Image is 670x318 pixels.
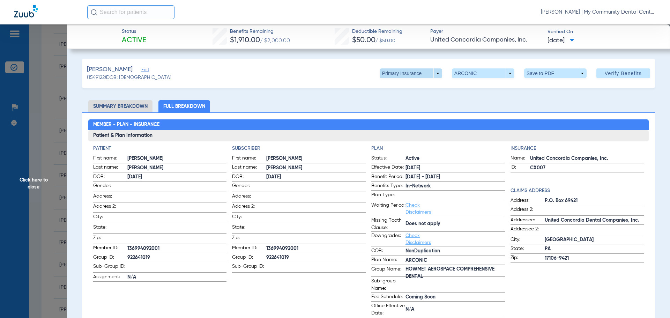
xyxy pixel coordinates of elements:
[530,164,644,172] span: CX007
[93,224,127,233] span: State:
[87,5,174,19] input: Search for patients
[232,244,266,253] span: Member ID:
[232,263,266,272] span: Sub-Group ID:
[371,247,405,256] span: COB:
[158,100,210,112] li: Full Breakdown
[232,164,266,172] span: Last name:
[93,273,127,282] span: Assignment:
[511,145,644,152] app-breakdown-title: Insurance
[380,68,442,78] button: Primary Insurance
[266,164,366,172] span: [PERSON_NAME]
[266,173,366,181] span: [DATE]
[371,256,405,265] span: Plan Name:
[452,68,514,78] button: ARCONIC
[127,254,227,261] span: 922641019
[232,193,266,202] span: Address:
[127,164,227,172] span: [PERSON_NAME]
[548,36,574,45] span: [DATE]
[127,155,227,162] span: [PERSON_NAME]
[605,71,642,76] span: Verify Benefits
[232,203,266,212] span: Address 2:
[405,203,431,215] a: Check Disclaimers
[511,245,545,253] span: State:
[371,278,405,292] span: Sub-group Name:
[127,245,227,252] span: 136994092001
[232,182,266,192] span: Gender:
[545,236,644,244] span: [GEOGRAPHIC_DATA]
[14,5,38,17] img: Zuub Logo
[93,203,127,212] span: Address 2:
[541,9,656,16] span: [PERSON_NAME] | My Community Dental Centers
[232,145,366,152] h4: Subscriber
[430,28,542,35] span: Payer
[93,193,127,202] span: Address:
[93,164,127,172] span: Last name:
[405,247,505,255] span: NonDuplication
[371,164,405,172] span: Effective Date:
[511,197,545,205] span: Address:
[232,213,266,223] span: City:
[635,284,670,318] iframe: Chat Widget
[511,236,545,244] span: City:
[375,38,395,43] span: / $50.00
[405,306,505,313] span: N/A
[545,217,644,224] span: United Concordia Dental Companies, Inc.
[232,173,266,182] span: DOB:
[511,254,545,262] span: Zip:
[232,155,266,163] span: First name:
[405,183,505,190] span: In-Network
[371,293,405,302] span: Fee Schedule:
[371,182,405,191] span: Benefits Type:
[93,155,127,163] span: First name:
[232,254,266,262] span: Group ID:
[93,173,127,182] span: DOB:
[524,68,587,78] button: Save to PDF
[371,173,405,182] span: Benefit Period:
[91,9,97,15] img: Search Icon
[371,191,405,201] span: Plan Type:
[230,28,290,35] span: Benefits Remaining
[93,213,127,223] span: City:
[266,155,366,162] span: [PERSON_NAME]
[266,254,366,261] span: 922641019
[596,68,650,78] button: Verify Benefits
[88,130,649,141] h3: Patient & Plan Information
[232,234,266,244] span: Zip:
[405,233,431,245] a: Check Disclaimers
[545,255,644,262] span: 17106-9421
[88,119,649,131] h2: Member - Plan - Insurance
[122,28,146,35] span: Status
[371,155,405,163] span: Status:
[93,145,227,152] h4: Patient
[87,74,171,81] span: (1549122) DOB: [DEMOGRAPHIC_DATA]
[405,155,505,162] span: Active
[511,216,545,225] span: Addressee:
[371,217,405,231] span: Missing Tooth Clause:
[260,38,290,44] span: / $2,000.00
[88,100,152,112] li: Summary Breakdown
[405,173,505,181] span: [DATE] - [DATE]
[405,220,505,228] span: Does not apply
[511,206,545,215] span: Address 2:
[511,164,530,172] span: ID:
[93,254,127,262] span: Group ID:
[511,155,530,163] span: Name:
[405,294,505,301] span: Coming Soon
[430,36,542,44] span: United Concordia Companies, Inc.
[530,155,644,162] span: United Concordia Companies, Inc.
[122,36,146,45] span: Active
[548,28,659,36] span: Verified On
[511,225,545,235] span: Addressee 2:
[511,187,644,194] h4: Claims Address
[127,173,227,181] span: [DATE]
[371,266,405,277] span: Group Name:
[93,263,127,272] span: Sub-Group ID:
[371,232,405,246] span: Downgrades:
[371,202,405,216] span: Waiting Period:
[405,164,505,172] span: [DATE]
[93,234,127,244] span: Zip:
[352,37,375,44] span: $50.00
